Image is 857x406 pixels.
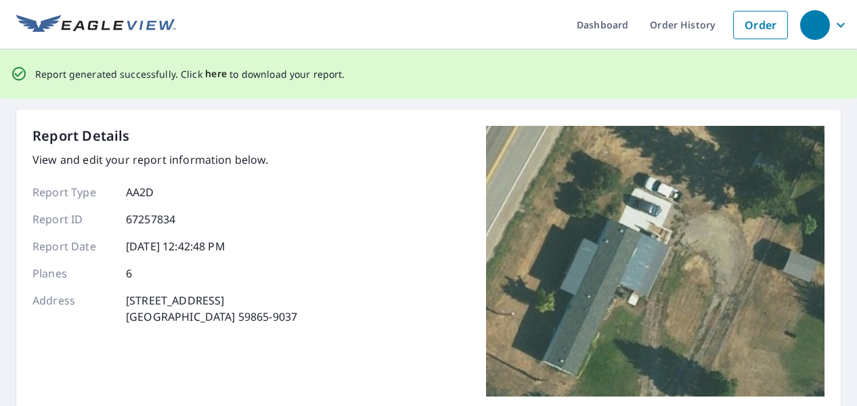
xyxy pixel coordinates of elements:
p: Report Date [32,238,114,254]
p: AA2D [126,184,154,200]
p: 67257834 [126,211,175,227]
p: Address [32,292,114,325]
p: View and edit your report information below. [32,152,297,168]
p: [DATE] 12:42:48 PM [126,238,225,254]
img: EV Logo [16,15,176,35]
button: here [205,66,227,83]
p: Report generated successfully. Click to download your report. [35,66,345,83]
a: Order [733,11,788,39]
p: Planes [32,265,114,281]
p: Report Details [32,126,130,146]
img: Top image [486,126,825,397]
p: Report Type [32,184,114,200]
p: [STREET_ADDRESS] [GEOGRAPHIC_DATA] 59865-9037 [126,292,297,325]
p: 6 [126,265,132,281]
p: Report ID [32,211,114,227]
